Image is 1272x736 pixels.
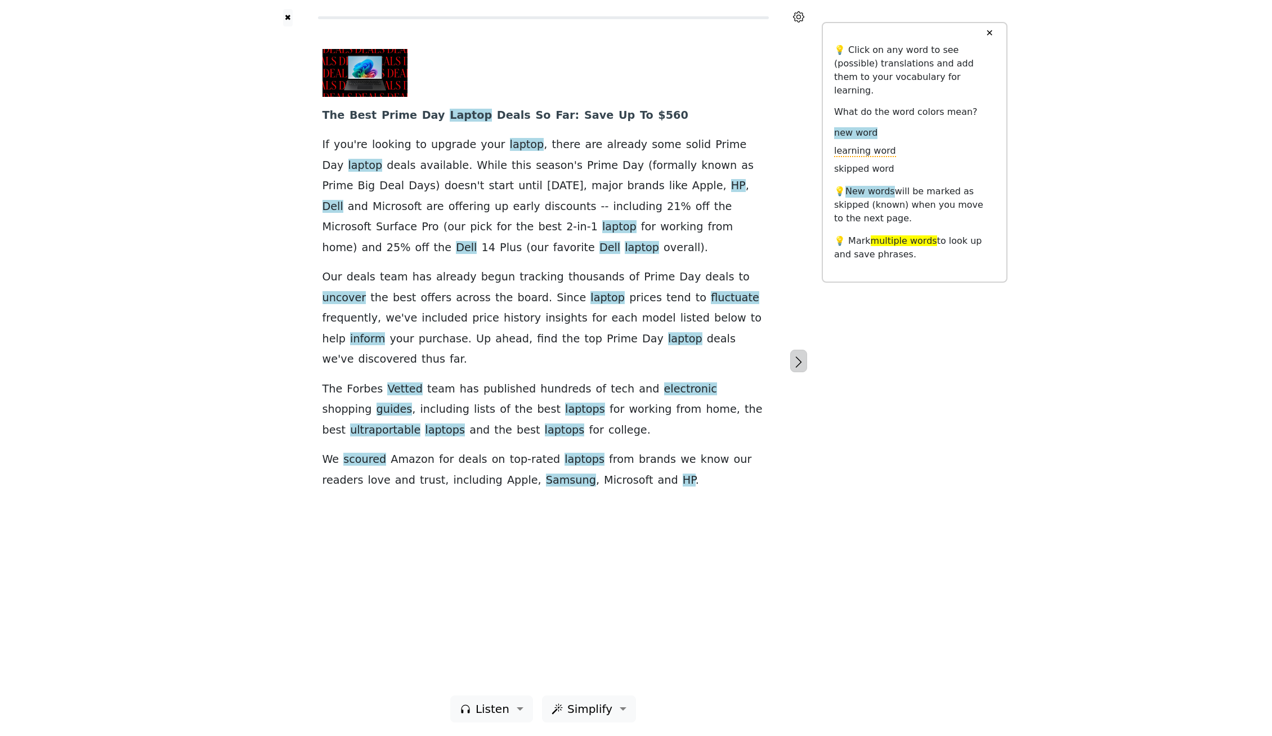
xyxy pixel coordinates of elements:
span: included [422,311,468,325]
span: until [518,179,543,193]
span: love [368,474,391,488]
span: and [348,200,368,214]
span: laptops [565,453,604,467]
span: some [652,138,681,152]
span: ahead [495,332,529,346]
img: 0x0.jpg [323,49,407,97]
span: already [436,270,477,284]
span: top-rated [510,453,561,467]
span: frequently [323,311,378,325]
span: of [500,403,510,417]
span: [DATE] [547,179,584,193]
span: So [535,109,550,123]
span: ' [401,311,404,325]
p: 💡 Mark to look up and save phrases. [834,234,995,261]
span: Since [557,291,586,305]
span: , [723,179,726,193]
span: hundreds [540,382,591,396]
span: Deal [379,179,404,193]
span: this [512,159,531,173]
h6: What do the word colors mean? [834,106,995,117]
span: Up [476,332,491,346]
span: the [370,291,388,305]
span: working [660,220,703,234]
span: favorite [553,241,595,255]
span: laptops [425,423,465,438]
span: learning word [834,145,896,157]
span: overall [664,241,700,255]
span: begun [481,270,516,284]
span: season [536,159,574,173]
span: including [420,403,469,417]
span: skipped word [834,163,894,175]
span: to [416,138,427,152]
span: and [395,474,415,488]
button: ✕ [979,23,1000,43]
span: early [513,200,540,214]
span: we [386,311,401,325]
span: , [538,474,541,488]
span: , [445,474,449,488]
span: the [495,291,513,305]
span: deals [705,270,734,284]
span: , [746,179,749,193]
span: : [575,109,580,123]
span: from [609,453,634,467]
span: for [641,220,656,234]
span: best [537,403,561,417]
span: you [334,138,353,152]
span: shopping [323,403,372,417]
span: Prime [715,138,746,152]
span: Far [556,109,575,123]
span: inform [350,332,385,346]
span: laptops [565,403,605,417]
span: 25 [387,241,400,255]
span: tend [666,291,691,305]
span: Day [323,159,344,173]
span: ) [436,179,440,193]
span: lists [474,403,495,417]
span: Up [619,109,635,123]
span: HP [683,474,696,488]
span: We [323,453,339,467]
span: Days [409,179,436,193]
span: deals [347,270,375,284]
span: as [741,159,754,173]
span: Big [358,179,375,193]
span: ve [404,311,417,325]
span: team [427,382,455,396]
span: New words [845,186,895,198]
span: offering [449,200,490,214]
span: 14 [482,241,495,255]
p: 💡 Click on any word to see (possible) translations and add them to your vocabulary for learning. [834,43,995,97]
span: . [549,291,552,305]
span: ve [341,353,353,367]
a: ✖ [283,9,293,26]
span: solid [686,138,711,152]
span: pick [470,220,492,234]
span: off [696,200,710,214]
span: ) [353,241,357,255]
span: deals [387,159,415,173]
span: Pro [422,220,438,234]
span: of [629,270,640,284]
span: home [706,403,736,417]
span: Listen [476,701,509,717]
span: prices [629,291,662,305]
span: know [701,453,729,467]
span: up [495,200,508,214]
span: laptop [348,159,383,173]
span: laptop [625,241,659,255]
span: team [380,270,408,284]
span: Prime [587,159,618,173]
span: has [460,382,479,396]
span: listed [680,311,710,325]
span: and [639,382,659,396]
span: for [439,453,454,467]
span: including [453,474,502,488]
span: purchase [419,332,468,346]
span: Forbes [347,382,383,396]
span: we [680,453,696,467]
span: are [585,138,602,152]
span: , [412,403,415,417]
